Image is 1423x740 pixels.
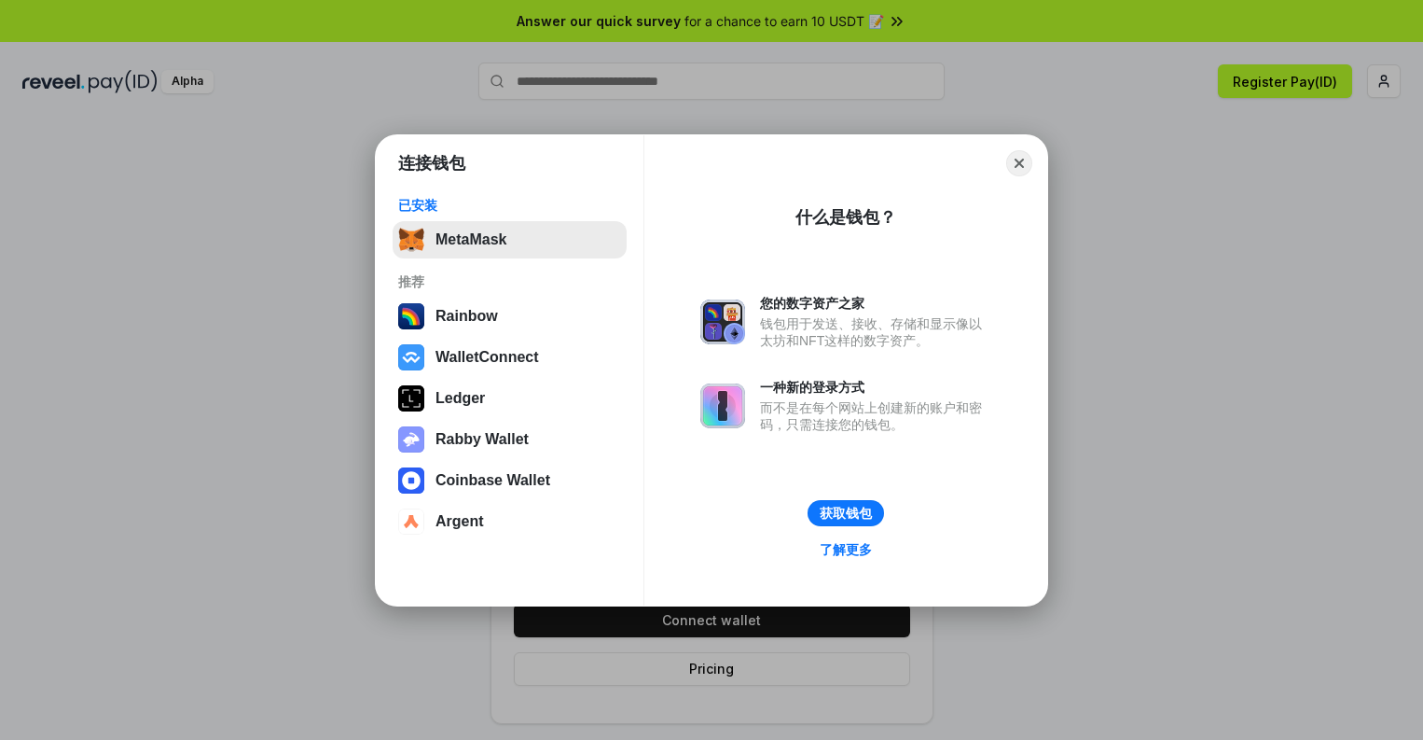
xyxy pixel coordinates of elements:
div: Argent [435,513,484,530]
div: Rabby Wallet [435,431,529,448]
img: svg+xml,%3Csvg%20width%3D%22120%22%20height%3D%22120%22%20viewBox%3D%220%200%20120%20120%22%20fil... [398,303,424,329]
img: svg+xml,%3Csvg%20xmlns%3D%22http%3A%2F%2Fwww.w3.org%2F2000%2Fsvg%22%20fill%3D%22none%22%20viewBox... [398,426,424,453]
div: 钱包用于发送、接收、存储和显示像以太坊和NFT这样的数字资产。 [760,315,991,349]
button: Close [1006,150,1032,176]
div: 推荐 [398,273,621,290]
button: Coinbase Wallet [393,462,627,499]
div: Rainbow [435,308,498,325]
div: 获取钱包 [820,505,872,522]
div: 了解更多 [820,541,872,558]
div: 已安装 [398,197,621,214]
button: Rabby Wallet [393,421,627,458]
img: svg+xml,%3Csvg%20width%3D%2228%22%20height%3D%2228%22%20viewBox%3D%220%200%2028%2028%22%20fill%3D... [398,509,424,535]
div: 而不是在每个网站上创建新的账户和密码，只需连接您的钱包。 [760,399,991,433]
button: WalletConnect [393,339,627,376]
img: svg+xml,%3Csvg%20fill%3D%22none%22%20height%3D%2233%22%20viewBox%3D%220%200%2035%2033%22%20width%... [398,227,424,253]
div: MetaMask [435,231,506,248]
button: Argent [393,503,627,540]
img: svg+xml,%3Csvg%20width%3D%2228%22%20height%3D%2228%22%20viewBox%3D%220%200%2028%2028%22%20fill%3D... [398,344,424,370]
img: svg+xml,%3Csvg%20xmlns%3D%22http%3A%2F%2Fwww.w3.org%2F2000%2Fsvg%22%20fill%3D%22none%22%20viewBox... [700,384,745,428]
a: 了解更多 [808,538,883,562]
div: Coinbase Wallet [435,472,550,489]
h1: 连接钱包 [398,152,465,175]
img: svg+xml,%3Csvg%20xmlns%3D%22http%3A%2F%2Fwww.w3.org%2F2000%2Fsvg%22%20fill%3D%22none%22%20viewBox... [700,300,745,344]
img: svg+xml,%3Csvg%20width%3D%2228%22%20height%3D%2228%22%20viewBox%3D%220%200%2028%2028%22%20fill%3D... [398,468,424,494]
div: 什么是钱包？ [795,206,896,229]
div: 一种新的登录方式 [760,379,991,396]
img: svg+xml,%3Csvg%20xmlns%3D%22http%3A%2F%2Fwww.w3.org%2F2000%2Fsvg%22%20width%3D%2228%22%20height%3... [398,385,424,412]
div: 您的数字资产之家 [760,295,991,312]
button: 获取钱包 [808,500,884,526]
div: Ledger [435,390,485,407]
div: WalletConnect [435,349,539,366]
button: MetaMask [393,221,627,258]
button: Rainbow [393,298,627,335]
button: Ledger [393,380,627,417]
